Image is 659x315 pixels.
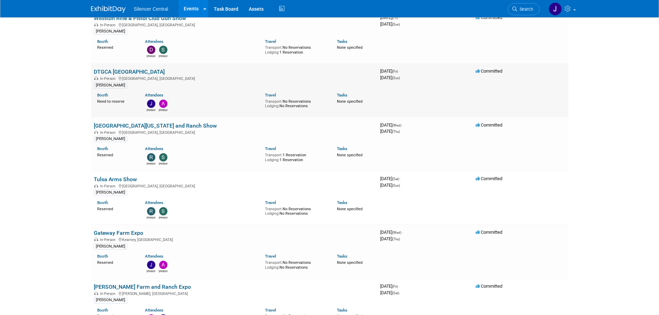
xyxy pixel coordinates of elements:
[337,39,347,44] a: Tasks
[476,122,502,128] span: Committed
[94,284,191,290] a: [PERSON_NAME] Farm and Ranch Expo
[97,98,135,104] div: Need to reserve
[159,215,167,220] div: Sarah Young
[91,6,126,13] img: ExhibitDay
[337,207,363,211] span: None specified
[159,153,167,161] img: Sarah Young
[94,183,375,188] div: [GEOGRAPHIC_DATA], [GEOGRAPHIC_DATA]
[147,161,155,166] div: Rob Young
[94,238,98,241] img: In-Person Event
[337,45,363,50] span: None specified
[94,122,217,129] a: [GEOGRAPHIC_DATA][US_STATE] and Ranch Show
[380,21,400,27] span: [DATE]
[147,215,155,220] div: Rob Young
[94,136,127,142] div: [PERSON_NAME]
[549,2,562,16] img: Jessica Crawford
[392,291,399,295] span: (Sat)
[400,176,401,181] span: -
[337,260,363,265] span: None specified
[94,237,375,242] div: Kearney, [GEOGRAPHIC_DATA]
[94,176,137,183] a: Tulsa Arms Show
[94,15,186,21] a: Williston Rifle & Pistol Club Gun Show
[265,39,276,44] a: Travel
[159,269,167,273] div: Andrew Sorenson
[265,98,327,109] div: No Reservations No Reservations
[97,39,108,44] a: Booth
[392,16,398,20] span: (Fri)
[337,146,347,151] a: Tasks
[337,99,363,104] span: None specified
[265,44,327,55] div: No Reservations 1 Reservation
[94,184,98,187] img: In-Person Event
[265,146,276,151] a: Travel
[392,123,401,127] span: (Wed)
[380,15,400,20] span: [DATE]
[265,211,280,216] span: Lodging:
[380,122,403,128] span: [DATE]
[97,259,135,265] div: Reserved
[94,75,375,81] div: [GEOGRAPHIC_DATA], [GEOGRAPHIC_DATA]
[392,285,398,288] span: (Fri)
[265,50,280,55] span: Lodging:
[94,297,127,303] div: [PERSON_NAME]
[147,153,155,161] img: Rob Young
[508,3,540,15] a: Search
[159,161,167,166] div: Sarah Young
[337,254,347,259] a: Tasks
[100,130,118,135] span: In-Person
[337,153,363,157] span: None specified
[380,230,403,235] span: [DATE]
[147,54,155,58] div: Dayla Hughes
[265,104,280,108] span: Lodging:
[265,153,283,157] span: Transport:
[476,284,502,289] span: Committed
[265,207,283,211] span: Transport:
[265,259,327,270] div: No Reservations No Reservations
[94,22,375,27] div: [GEOGRAPHIC_DATA], [GEOGRAPHIC_DATA]
[476,176,502,181] span: Committed
[100,76,118,81] span: In-Person
[402,230,403,235] span: -
[265,205,327,216] div: No Reservations No Reservations
[147,261,155,269] img: Justin Armstrong
[147,269,155,273] div: Justin Armstrong
[159,207,167,215] img: Sarah Young
[97,151,135,158] div: Reserved
[145,39,163,44] a: Attendees
[97,200,108,205] a: Booth
[145,200,163,205] a: Attendees
[265,158,280,162] span: Lodging:
[97,146,108,151] a: Booth
[159,54,167,58] div: Steve Phillips
[159,261,167,269] img: Andrew Sorenson
[147,108,155,112] div: Justin Armstrong
[265,93,276,98] a: Travel
[147,207,155,215] img: Rob Young
[380,290,399,295] span: [DATE]
[94,189,127,196] div: [PERSON_NAME]
[476,15,502,20] span: Committed
[380,183,400,188] span: [DATE]
[380,176,401,181] span: [DATE]
[392,70,398,73] span: (Fri)
[145,308,163,313] a: Attendees
[517,7,533,12] span: Search
[337,308,347,313] a: Tasks
[100,184,118,188] span: In-Person
[476,68,502,74] span: Committed
[94,82,127,89] div: [PERSON_NAME]
[97,44,135,50] div: Reserved
[145,93,163,98] a: Attendees
[94,243,127,250] div: [PERSON_NAME]
[159,108,167,112] div: Andrew Sorenson
[265,260,283,265] span: Transport:
[380,284,400,289] span: [DATE]
[94,68,165,75] a: DTGCA [GEOGRAPHIC_DATA]
[94,130,98,134] img: In-Person Event
[159,100,167,108] img: Andrew Sorenson
[265,45,283,50] span: Transport:
[392,177,399,181] span: (Sat)
[100,23,118,27] span: In-Person
[265,200,276,205] a: Travel
[265,308,276,313] a: Travel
